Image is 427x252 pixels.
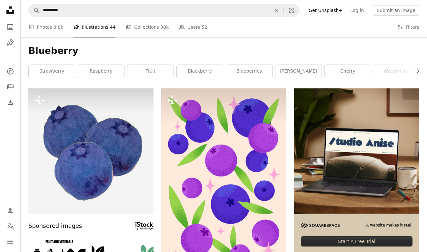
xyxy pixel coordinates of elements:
span: Sponsored images [28,221,82,231]
button: Search Unsplash [29,4,40,16]
a: Log in [346,5,368,15]
a: blueberries [226,65,272,78]
button: Language [4,220,17,233]
a: Log in / Sign up [4,204,17,217]
button: Submit an image [373,5,419,15]
button: scroll list to the right [412,65,419,78]
a: Explore [4,65,17,78]
span: 3.8k [54,24,63,31]
a: Users 52 [179,17,207,37]
a: strawberry [29,65,75,78]
button: Clear [269,4,283,16]
img: Three blueberries sitting on top of each other [28,88,154,214]
a: Three blueberries sitting on top of each other [28,148,154,154]
a: Get Unsplash+ [305,5,346,15]
img: file-1705255347840-230a6ab5bca9image [301,223,340,228]
a: watermelon [374,65,420,78]
span: 52 [202,24,207,31]
button: Filters [397,17,419,37]
a: Home — Unsplash [4,4,17,18]
a: Illustrations [4,36,17,49]
img: file-1705123271268-c3eaf6a79b21image [294,88,419,214]
a: Photos 3.8k [28,17,63,37]
a: [PERSON_NAME] [275,65,322,78]
span: 30k [160,24,169,31]
form: Find visuals sitewide [28,4,300,17]
span: A website makes it real. [366,223,412,228]
a: fruit [127,65,174,78]
a: Collections [4,80,17,93]
a: blackberry [177,65,223,78]
a: Photos [4,21,17,34]
a: Blueberries, leaves, and sparkles create a colorful pattern. [161,177,286,183]
a: Collections 30k [126,17,169,37]
a: cherry [325,65,371,78]
h1: Blueberry [28,45,419,57]
button: Visual search [284,4,299,16]
button: Menu [4,235,17,248]
div: Start A Free Trial [301,236,412,247]
a: Download History [4,96,17,109]
a: raspberry [78,65,124,78]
